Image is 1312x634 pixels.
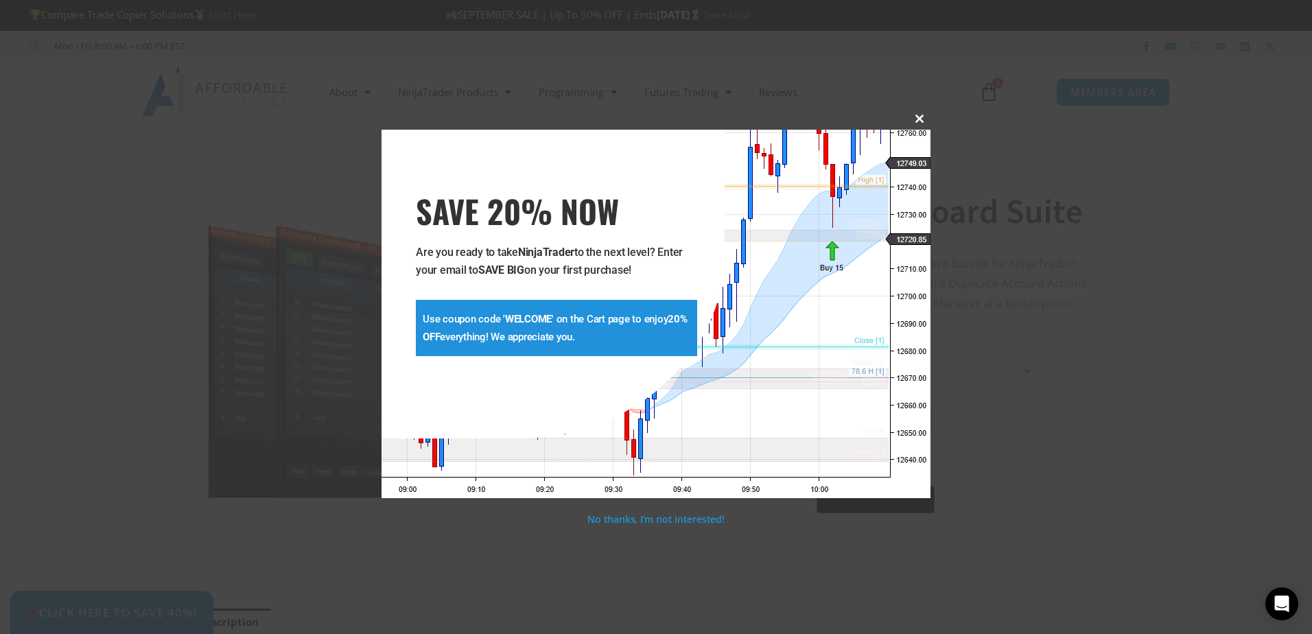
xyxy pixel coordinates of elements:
[587,513,724,526] a: No thanks, I’m not interested!
[505,313,552,325] strong: WELCOME
[416,244,697,279] p: Are you ready to take to the next level? Enter your email to on your first purchase!
[1265,587,1298,620] div: Open Intercom Messenger
[416,191,697,230] h3: SAVE 20% NOW
[518,246,574,259] strong: NinjaTrader
[423,313,688,343] strong: 20% OFF
[423,310,690,346] p: Use coupon code ' ' on the Cart page to enjoy everything! We appreciate you.
[478,263,524,277] strong: SAVE BIG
